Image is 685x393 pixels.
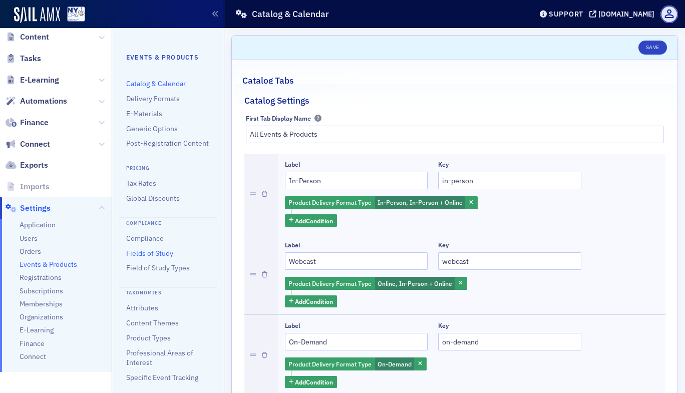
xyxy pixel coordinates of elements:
[438,241,449,249] div: Key
[20,352,46,361] a: Connect
[126,249,173,258] a: Fields of Study
[285,214,337,227] button: AddCondition
[6,139,50,150] a: Connect
[126,348,193,367] a: Professional Areas of Interest
[126,53,210,62] h4: Events & Products
[20,117,49,128] span: Finance
[295,377,333,386] span: Add Condition
[6,96,67,107] a: Automations
[378,360,412,368] span: On-Demand
[20,325,54,335] a: E-Learning
[252,8,329,20] h1: Catalog & Calendar
[285,357,427,370] div: On-Demand
[6,203,51,214] a: Settings
[14,7,60,23] img: SailAMX
[438,322,449,329] div: Key
[20,299,63,309] a: Memberships
[295,216,333,225] span: Add Condition
[126,124,178,133] a: Generic Options
[246,115,311,122] div: First Tab Display Name
[549,10,583,19] div: Support
[20,32,49,43] span: Content
[126,139,209,148] a: Post-Registration Content
[242,74,294,87] h2: Catalog Tabs
[20,286,63,296] a: Subscriptions
[20,234,38,243] a: Users
[285,322,300,329] div: Label
[285,196,478,209] div: In-Person, In-Person + Online
[378,279,452,287] span: Online, In-Person + Online
[660,6,678,23] span: Profile
[244,94,309,107] h2: Catalog Settings
[288,198,372,206] span: Product Delivery Format Type
[598,10,654,19] div: [DOMAIN_NAME]
[20,53,41,64] span: Tasks
[20,75,59,86] span: E-Learning
[119,163,217,172] h4: Pricing
[119,287,217,297] h4: Taxonomies
[285,295,337,308] button: AddCondition
[126,263,190,272] a: Field of Study Types
[126,109,162,118] a: E-Materials
[126,333,171,342] a: Product Types
[285,161,300,168] div: Label
[589,11,658,18] button: [DOMAIN_NAME]
[6,181,50,192] a: Imports
[285,277,467,290] div: Online, In-Person + Online
[378,198,463,206] span: In-Person, In-Person + Online
[285,241,300,249] div: Label
[20,220,56,230] a: Application
[6,53,41,64] a: Tasks
[438,161,449,168] div: Key
[126,94,180,103] a: Delivery Formats
[20,139,50,150] span: Connect
[20,96,67,107] span: Automations
[288,360,372,368] span: Product Delivery Format Type
[60,7,85,24] a: View Homepage
[20,181,50,192] span: Imports
[6,32,49,43] a: Content
[126,318,179,327] a: Content Themes
[6,75,59,86] a: E-Learning
[295,297,333,306] span: Add Condition
[6,117,49,128] a: Finance
[20,260,77,269] a: Events & Products
[285,376,337,388] button: AddCondition
[119,217,217,227] h4: Compliance
[126,79,186,88] a: Catalog & Calendar
[126,303,158,312] a: Attributes
[126,373,198,382] a: Specific Event Tracking
[20,203,51,214] span: Settings
[6,160,48,171] a: Exports
[126,194,180,203] a: Global Discounts
[20,160,48,171] span: Exports
[288,279,372,287] span: Product Delivery Format Type
[126,234,164,243] a: Compliance
[20,247,41,256] a: Orders
[20,339,45,348] a: Finance
[638,41,667,55] button: Save
[126,179,156,188] a: Tax Rates
[20,312,63,322] a: Organizations
[67,7,85,22] img: SailAMX
[20,273,62,282] a: Registrations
